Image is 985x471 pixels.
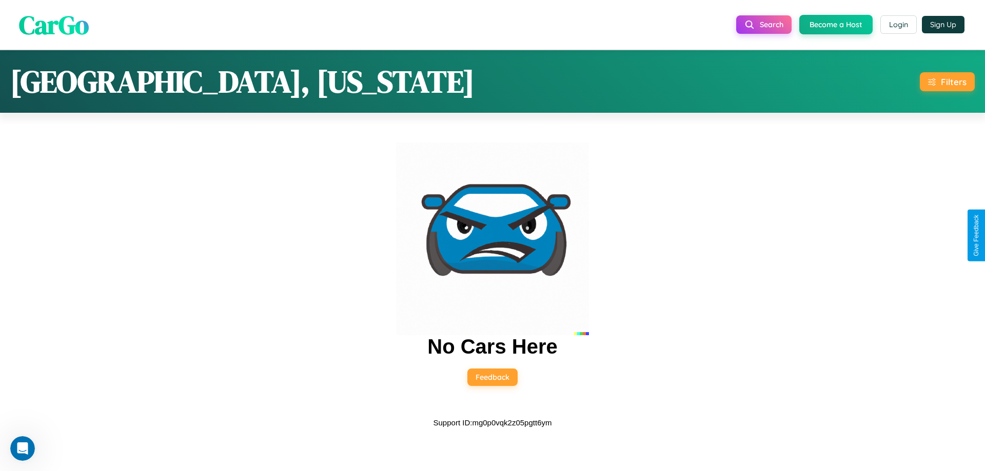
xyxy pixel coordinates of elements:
button: Become a Host [799,15,873,34]
h1: [GEOGRAPHIC_DATA], [US_STATE] [10,60,475,103]
p: Support ID: mg0p0vqk2z05pgtt6ym [434,416,552,429]
button: Search [736,15,792,34]
span: CarGo [19,7,89,42]
img: car [396,142,589,335]
span: Search [760,20,783,29]
div: Filters [941,76,967,87]
button: Filters [920,72,975,91]
h2: No Cars Here [427,335,557,358]
button: Feedback [467,368,518,386]
iframe: Intercom live chat [10,436,35,461]
div: Give Feedback [973,215,980,256]
button: Login [880,15,917,34]
button: Sign Up [922,16,964,33]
